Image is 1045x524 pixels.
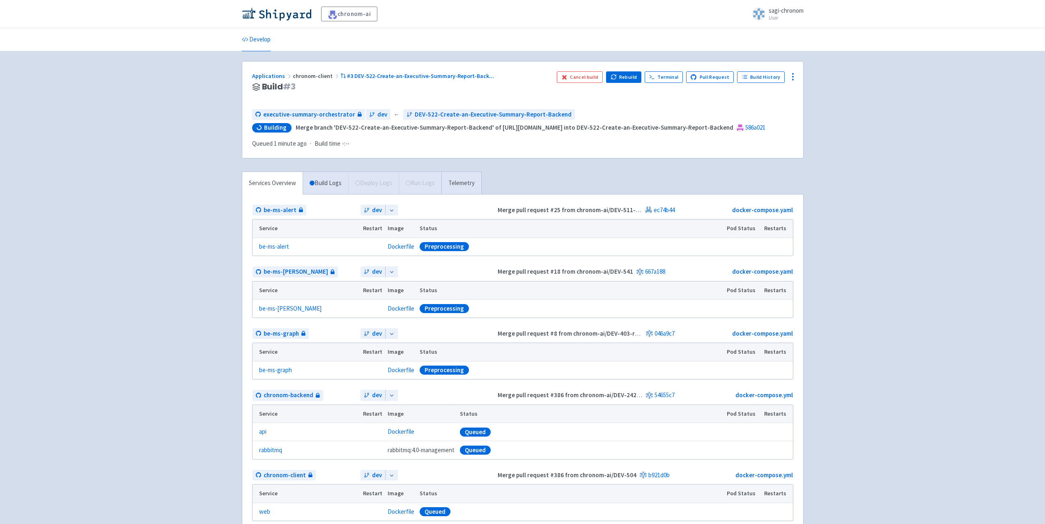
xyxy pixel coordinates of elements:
div: Preprocessing [420,304,469,313]
img: Shipyard logo [242,7,311,21]
a: b921d0b [648,471,670,479]
a: sagi-chronom User [747,7,804,21]
a: 586a021 [745,124,765,131]
span: #3 DEV-522-Create-an-Executive-Summary-Report-Back ... [347,72,494,80]
a: Telemetry [441,172,481,194]
th: Pod Status [724,343,761,361]
a: dev [361,266,385,277]
a: be-ms-graph [259,366,292,375]
th: Status [457,405,724,423]
th: Restart [361,281,385,300]
a: 046a9c7 [655,330,675,337]
strong: Merge pull request #8 from chronom-ai/DEV-403-re-create-graph [498,330,677,337]
a: 54655c7 [655,391,675,399]
span: Queued [252,140,307,147]
span: dev [372,471,382,480]
button: Cancel build [557,71,603,83]
th: Pod Status [724,405,761,423]
a: executive-summary-orchestrator [252,109,365,120]
a: dev [361,470,385,481]
a: be-ms-[PERSON_NAME] [253,266,338,277]
span: executive-summary-orchestrator [263,110,355,119]
time: 1 minute ago [274,140,307,147]
a: docker-compose.yml [735,391,793,399]
span: be-ms-graph [264,329,299,339]
small: User [769,15,804,21]
a: docker-compose.yml [735,471,793,479]
th: Status [417,485,724,503]
div: Queued [460,428,491,437]
th: Image [385,405,457,423]
a: rabbitmq [259,446,282,455]
div: Preprocessing [420,242,469,251]
th: Restarts [761,405,792,423]
a: be-ms-alert [253,205,306,216]
th: Restart [361,405,385,423]
a: ec74b44 [654,206,675,214]
a: chronom-client [253,470,316,481]
span: dev [372,206,382,215]
span: ← [394,110,400,119]
a: docker-compose.yaml [732,330,793,337]
a: #3 DEV-522-Create-an-Executive-Summary-Report-Back... [340,72,496,80]
strong: Merge branch 'DEV-522-Create-an-Executive-Summary-Report-Backend' of [URL][DOMAIN_NAME] into DEV-... [296,124,733,131]
th: Image [385,485,417,503]
a: docker-compose.yaml [732,268,793,275]
th: Status [417,220,724,238]
a: dev [361,205,385,216]
a: dev [361,328,385,339]
th: Service [253,485,361,503]
a: docker-compose.yaml [732,206,793,214]
th: Status [417,343,724,361]
div: Queued [420,507,450,516]
span: Build [262,82,296,92]
a: api [259,427,266,437]
th: Image [385,281,417,300]
a: be-ms-[PERSON_NAME] [259,304,322,313]
span: chronom-client [293,72,340,80]
span: -:-- [342,139,349,149]
a: Dockerfile [388,428,414,435]
strong: Merge pull request #18 from chronom-ai/DEV-541 [498,268,633,275]
th: Restarts [761,220,792,238]
span: sagi-chronom [769,7,804,14]
th: Restart [361,220,385,238]
button: Rebuild [606,71,641,83]
th: Service [253,405,361,423]
span: be-ms-alert [264,206,296,215]
th: Restarts [761,343,792,361]
th: Image [385,220,417,238]
span: dev [372,391,382,400]
a: be-ms-alert [259,242,289,252]
th: Status [417,281,724,300]
span: Building [264,124,287,132]
span: chronom-client [264,471,306,480]
strong: Merge pull request #25 from chronom-ai/DEV-511-alerts-page-back-end [498,206,696,214]
span: rabbitmq:4.0-management [388,446,455,455]
th: Image [385,343,417,361]
a: Dockerfile [388,304,414,312]
th: Pod Status [724,485,761,503]
a: dev [366,109,390,120]
th: Service [253,281,361,300]
span: dev [372,329,382,339]
div: · [252,139,354,149]
a: Pull Request [686,71,734,83]
a: Dockerfile [388,508,414,515]
a: Terminal [645,71,683,83]
a: web [259,507,270,517]
th: Service [253,220,361,238]
span: Build time [315,139,340,149]
div: Queued [460,446,491,455]
strong: Merge pull request #386 from chronom-ai/DEV-242-scan-azure-cosmos-db [498,391,702,399]
span: # 3 [283,81,296,92]
div: Preprocessing [420,366,469,375]
a: 667a188 [645,268,665,275]
a: Applications [252,72,293,80]
span: be-ms-[PERSON_NAME] [264,267,328,277]
span: dev [377,110,387,119]
a: Dockerfile [388,366,414,374]
span: DEV-522-Create-an-Executive-Summary-Report-Backend [415,110,572,119]
a: Develop [242,28,271,51]
a: dev [361,390,385,401]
